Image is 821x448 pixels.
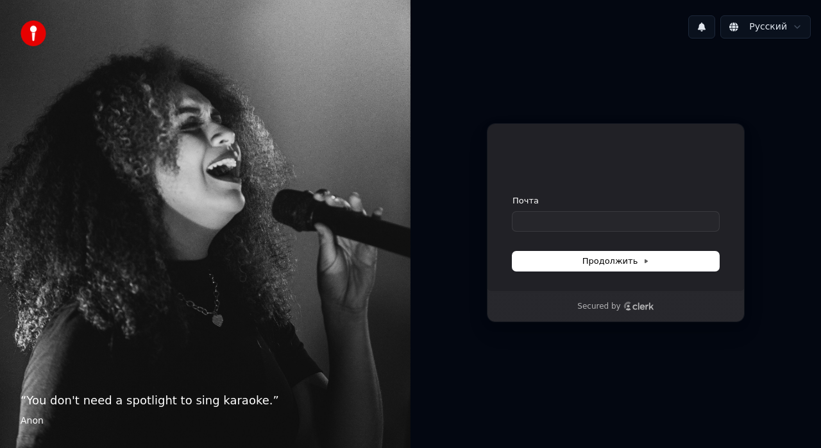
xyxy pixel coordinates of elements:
label: Почта [512,195,539,207]
img: youka [21,21,46,46]
span: Продолжить [582,255,650,267]
p: “ You don't need a spotlight to sing karaoke. ” [21,392,390,409]
button: Продолжить [512,252,719,271]
p: Secured by [577,302,620,312]
a: Clerk logo [623,302,654,311]
footer: Anon [21,415,390,427]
